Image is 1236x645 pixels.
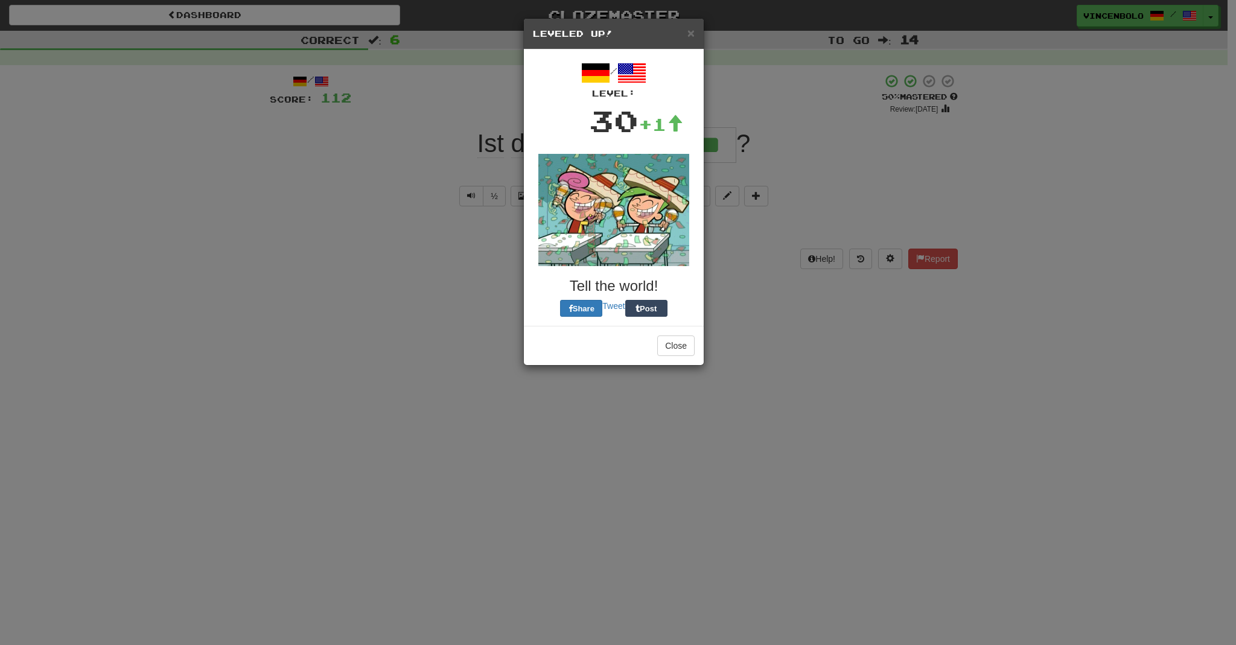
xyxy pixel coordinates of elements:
button: Post [625,300,667,317]
img: fairly-odd-parents-da00311291977d55ff188899e898f38bf0ea27628e4b7d842fa96e17094d9a08.gif [538,154,689,266]
div: Level: [533,87,695,100]
button: Close [687,27,695,39]
div: +1 [639,112,683,136]
span: × [687,26,695,40]
h3: Tell the world! [533,278,695,294]
button: Share [560,300,602,317]
h5: Leveled Up! [533,28,695,40]
button: Close [657,335,695,356]
a: Tweet [602,301,625,311]
div: 30 [589,100,639,142]
div: / [533,59,695,100]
